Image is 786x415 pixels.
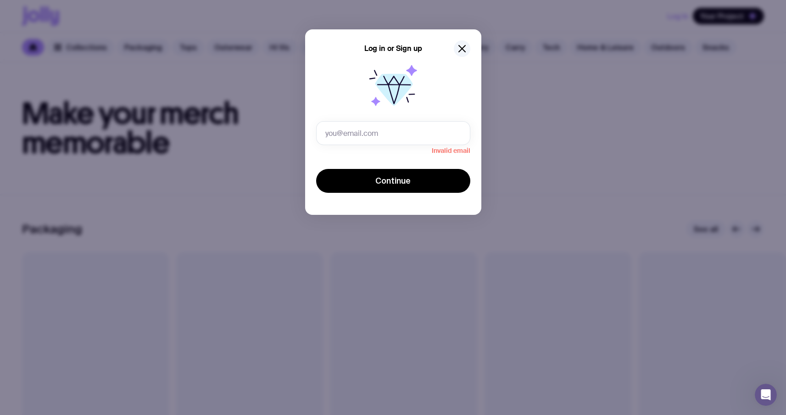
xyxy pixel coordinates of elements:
[316,169,470,193] button: Continue
[316,145,470,154] span: Invalid email
[375,175,411,186] span: Continue
[364,44,422,53] h5: Log in or Sign up
[755,384,777,406] iframe: Intercom live chat
[316,121,470,145] input: you@email.com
